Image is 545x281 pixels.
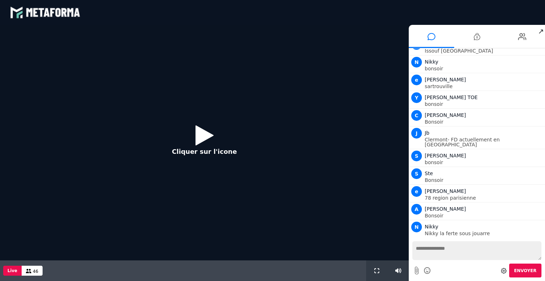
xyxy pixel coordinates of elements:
[425,130,429,136] span: Jb
[425,195,543,200] p: 78 region parisienne
[425,48,543,53] p: Issouf [GEOGRAPHIC_DATA]
[425,119,543,124] p: Bonsoir
[425,178,543,183] p: Bonsoir
[411,186,422,197] span: e
[411,57,422,67] span: N
[33,269,38,274] span: 46
[425,224,438,229] span: Nikky
[411,168,422,179] span: S
[411,151,422,161] span: S
[425,153,466,158] span: [PERSON_NAME]
[425,188,466,194] span: [PERSON_NAME]
[514,268,536,273] span: Envoyer
[411,222,422,232] span: N
[411,110,422,121] span: C
[411,75,422,85] span: e
[425,112,466,118] span: [PERSON_NAME]
[425,206,466,212] span: [PERSON_NAME]
[425,94,478,100] span: [PERSON_NAME] TOE
[425,59,438,65] span: Nikky
[3,266,22,276] button: Live
[537,25,545,38] span: ↗
[425,102,543,107] p: bonsoir
[411,204,422,215] span: A
[425,77,466,82] span: [PERSON_NAME]
[425,84,543,89] p: sartrouville
[411,128,422,139] span: J
[165,120,244,166] button: Cliquer sur l'icone
[425,137,543,147] p: Clermont- FD actuellement en [GEOGRAPHIC_DATA]
[425,231,543,236] p: Nikky la ferte sous jouarre
[509,264,541,277] button: Envoyer
[425,160,543,165] p: bonsoir
[425,171,433,176] span: Ste
[411,92,422,103] span: Y
[172,147,237,156] p: Cliquer sur l'icone
[425,213,543,218] p: Bonsoir
[425,66,543,71] p: bonsoir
